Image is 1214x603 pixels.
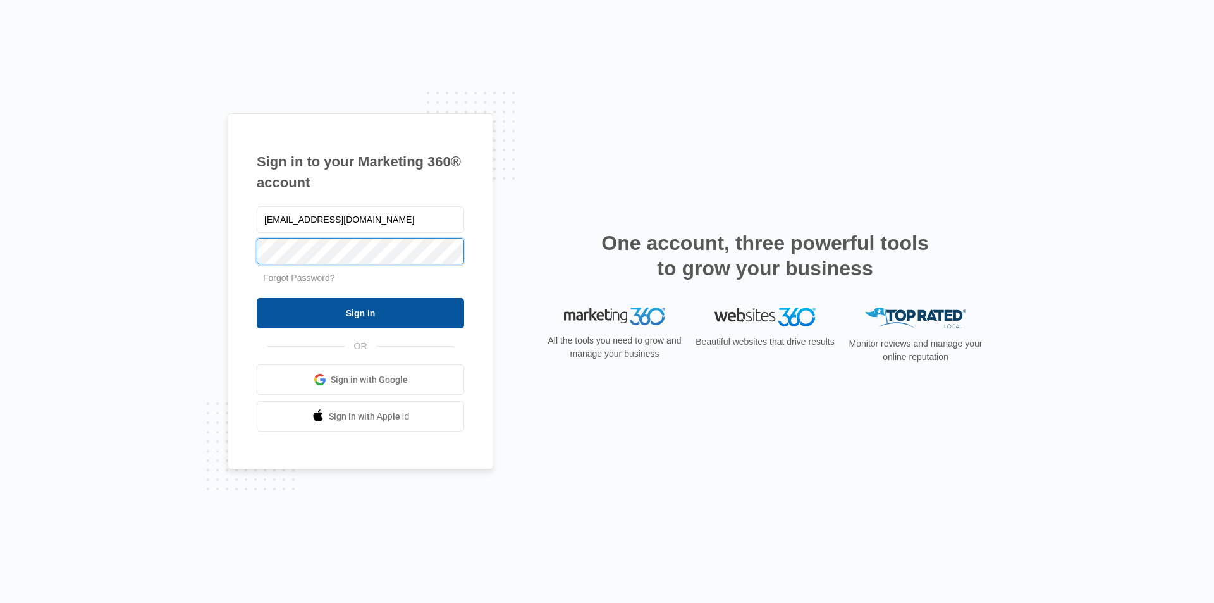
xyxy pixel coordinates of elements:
img: Marketing 360 [564,308,665,325]
img: Websites 360 [714,308,816,326]
a: Sign in with Apple Id [257,401,464,432]
p: Monitor reviews and manage your online reputation [845,337,986,364]
span: Sign in with Google [331,373,408,387]
h1: Sign in to your Marketing 360® account [257,151,464,193]
p: Beautiful websites that drive results [694,335,836,349]
img: Top Rated Local [865,308,966,328]
p: All the tools you need to grow and manage your business [544,334,685,361]
h2: One account, three powerful tools to grow your business [598,230,933,281]
input: Sign In [257,298,464,328]
span: Sign in with Apple Id [329,410,410,423]
a: Forgot Password? [263,273,335,283]
input: Email [257,206,464,233]
span: OR [345,340,376,353]
a: Sign in with Google [257,364,464,395]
